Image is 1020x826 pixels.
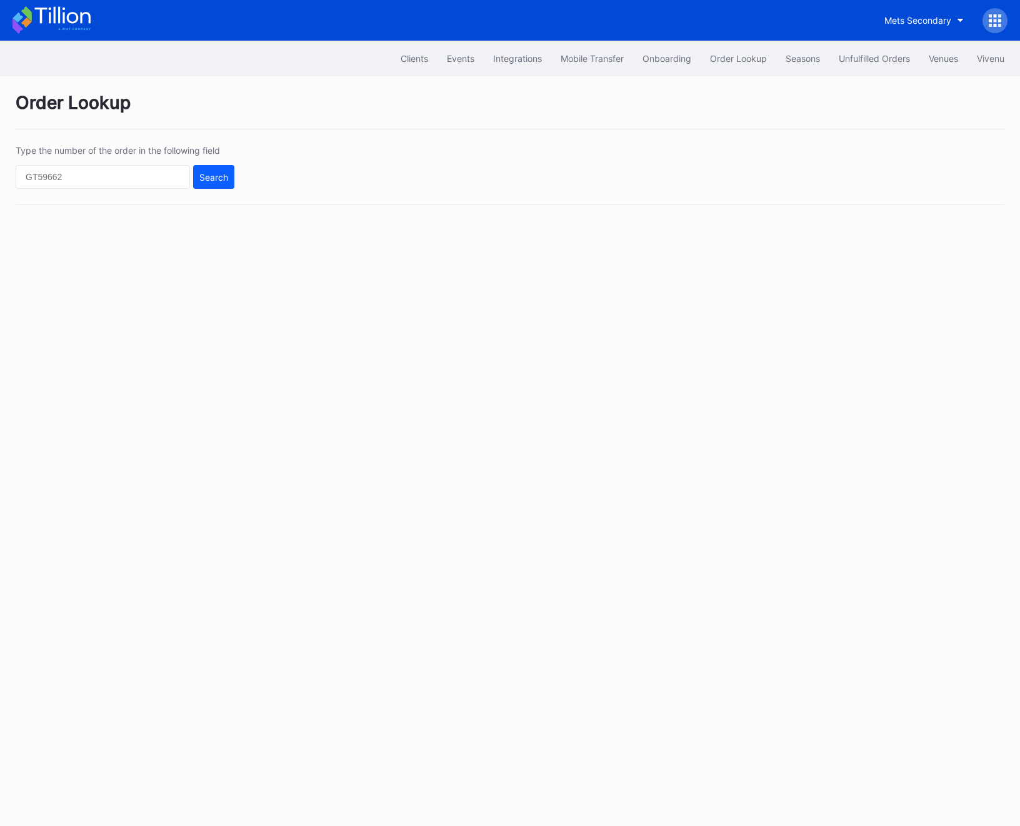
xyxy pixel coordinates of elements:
[884,15,951,26] div: Mets Secondary
[193,165,234,189] button: Search
[919,47,967,70] button: Venues
[16,165,190,189] input: GT59662
[977,53,1004,64] div: Vivenu
[401,53,428,64] div: Clients
[642,53,691,64] div: Onboarding
[829,47,919,70] button: Unfulfilled Orders
[391,47,437,70] button: Clients
[776,47,829,70] button: Seasons
[786,53,820,64] div: Seasons
[551,47,633,70] button: Mobile Transfer
[710,53,767,64] div: Order Lookup
[561,53,624,64] div: Mobile Transfer
[875,9,973,32] button: Mets Secondary
[633,47,701,70] button: Onboarding
[16,92,1004,129] div: Order Lookup
[929,53,958,64] div: Venues
[839,53,910,64] div: Unfulfilled Orders
[16,145,234,156] div: Type the number of the order in the following field
[437,47,484,70] button: Events
[199,172,228,183] div: Search
[447,53,474,64] div: Events
[701,47,776,70] button: Order Lookup
[484,47,551,70] button: Integrations
[493,53,542,64] div: Integrations
[967,47,1014,70] button: Vivenu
